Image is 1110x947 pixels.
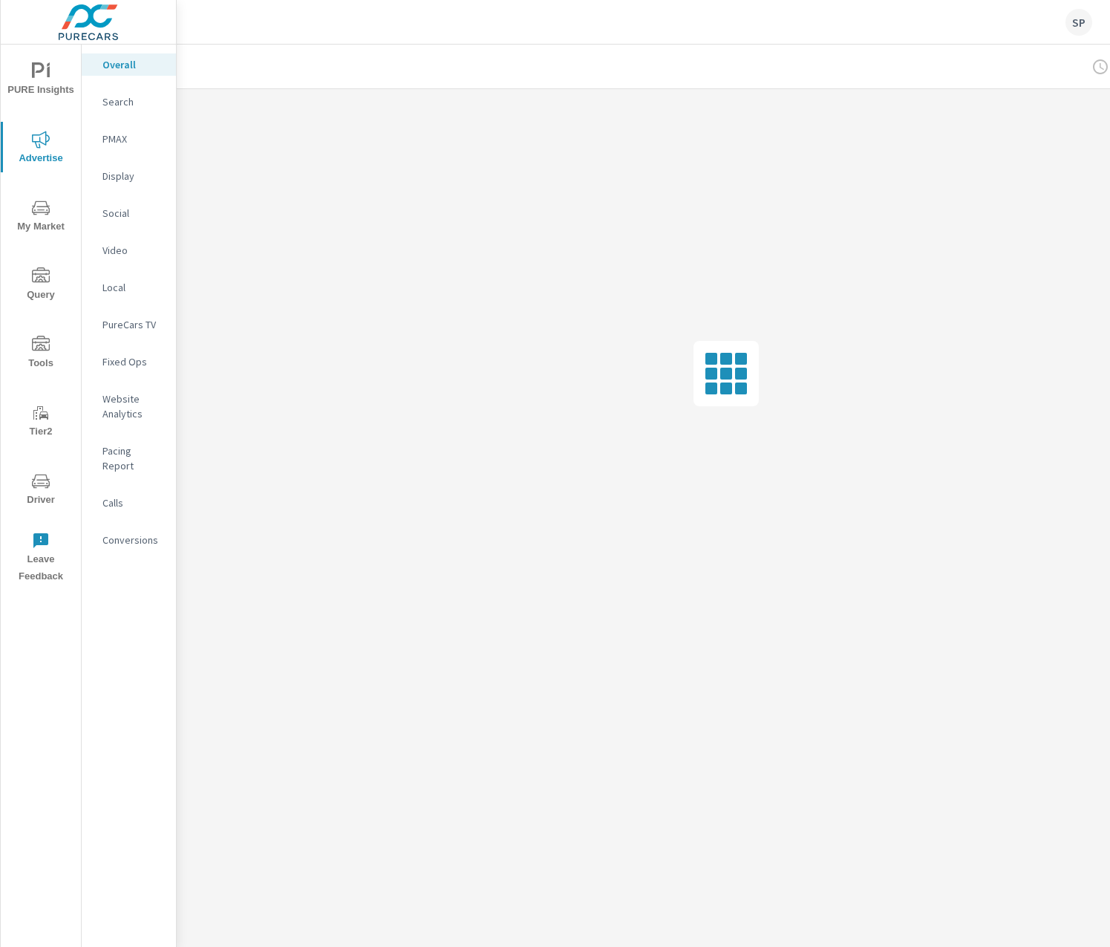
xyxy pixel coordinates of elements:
p: PMAX [102,131,164,146]
span: My Market [5,199,76,235]
p: Overall [102,57,164,72]
span: PURE Insights [5,62,76,99]
p: PureCars TV [102,317,164,332]
p: Display [102,169,164,183]
div: SP [1065,9,1092,36]
span: Driver [5,472,76,509]
div: Social [82,202,176,224]
div: Display [82,165,176,187]
p: Search [102,94,164,109]
div: Video [82,239,176,261]
div: Fixed Ops [82,351,176,373]
p: Conversions [102,533,164,547]
span: Query [5,267,76,304]
div: nav menu [1,45,81,591]
span: Advertise [5,131,76,167]
div: Pacing Report [82,440,176,477]
p: Website Analytics [102,391,164,421]
p: Local [102,280,164,295]
div: Local [82,276,176,299]
div: PureCars TV [82,313,176,336]
div: Conversions [82,529,176,551]
p: Calls [102,495,164,510]
span: Leave Feedback [5,532,76,585]
p: Pacing Report [102,443,164,473]
div: Overall [82,53,176,76]
div: Website Analytics [82,388,176,425]
span: Tier2 [5,404,76,440]
span: Tools [5,336,76,372]
div: Search [82,91,176,113]
p: Social [102,206,164,221]
div: PMAX [82,128,176,150]
p: Video [102,243,164,258]
p: Fixed Ops [102,354,164,369]
div: Calls [82,492,176,514]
